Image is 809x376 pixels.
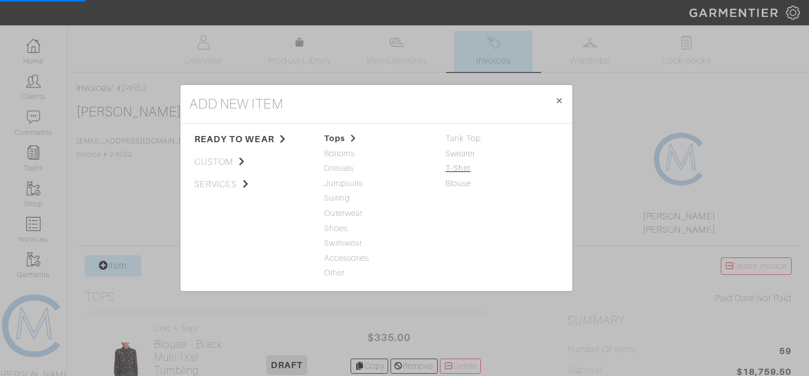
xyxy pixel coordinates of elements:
span: Suiting [324,192,429,205]
a: Tank Top [446,134,481,143]
span: Accessories [324,252,429,265]
span: Tops [324,133,429,145]
span: custom [194,155,307,169]
span: Outerwear [324,207,429,220]
span: Swimwear [324,237,429,250]
span: services [194,178,307,191]
span: Shoes [324,223,429,235]
span: Bottoms [324,148,429,160]
a: Blouse [446,179,471,188]
span: Jumpsuits [324,178,429,190]
span: Dresses [324,162,429,175]
a: T-Shirt [446,164,470,173]
h4: add new item [189,94,283,114]
span: Other [324,267,429,279]
a: Sweater [446,149,475,158]
span: × [555,93,563,108]
span: ready to wear [194,133,307,146]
